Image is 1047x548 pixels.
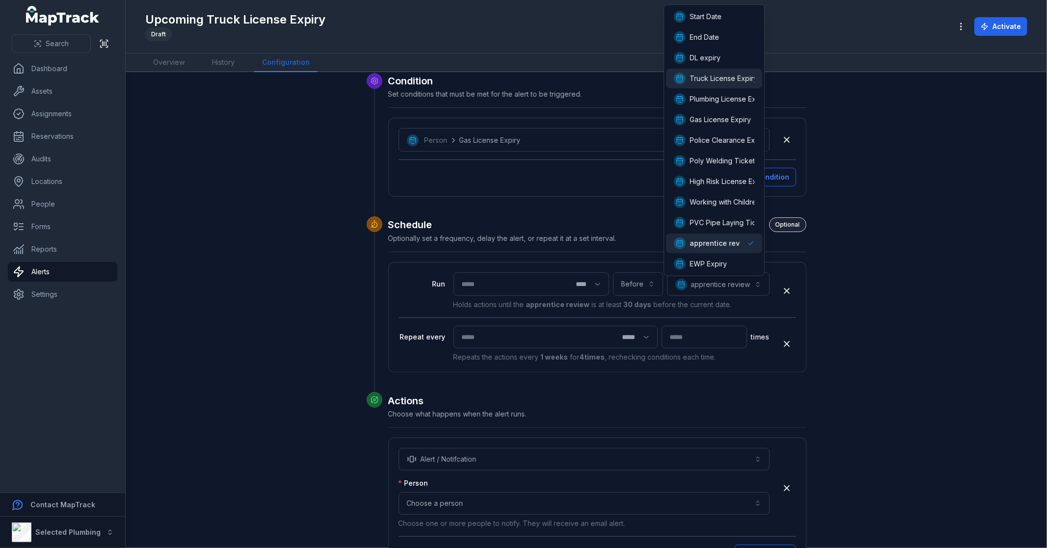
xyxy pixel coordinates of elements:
span: End Date [690,32,719,42]
span: High Risk License Expiry [690,177,769,186]
span: Working with Children's Check Expiry [690,197,811,207]
span: PVC Pipe Laying Ticket Expiry [690,218,788,228]
button: apprentice review [667,272,770,296]
span: Truck License Expiry [690,74,757,83]
span: Police Clearance Expiry [690,135,767,145]
span: EWP Expiry [690,259,727,269]
div: apprentice review [664,4,765,276]
span: Plumbing License Expiry [690,94,768,104]
span: Poly Welding Ticket expiry [690,156,778,166]
span: Gas License Expiry [690,115,751,125]
span: apprentice review [690,238,752,248]
span: Start Date [690,12,722,22]
span: DL expiry [690,53,721,63]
